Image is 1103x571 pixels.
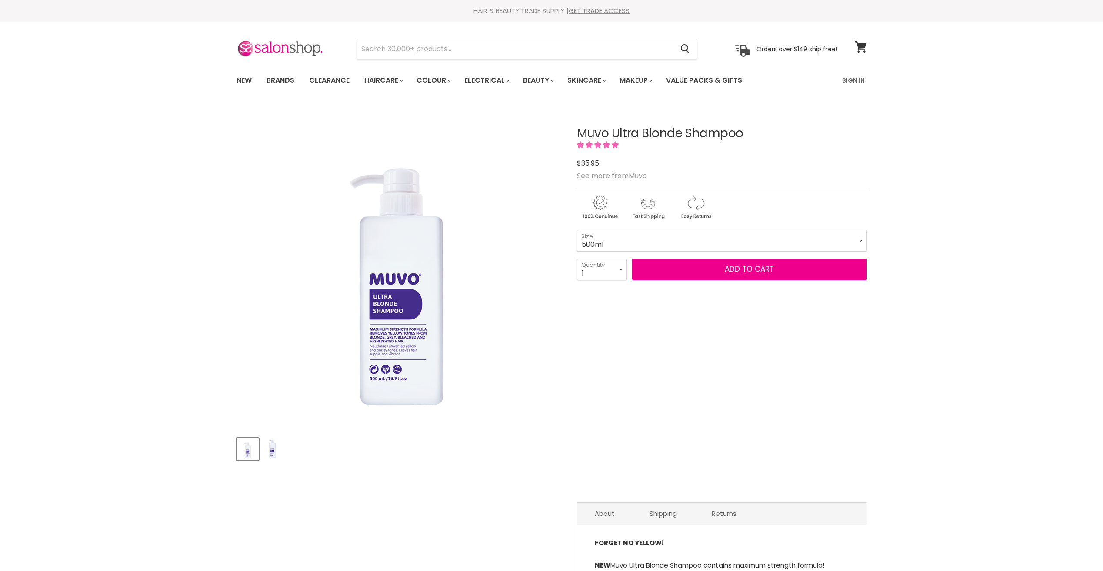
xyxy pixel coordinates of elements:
[837,71,870,90] a: Sign In
[569,6,630,15] a: GET TRADE ACCESS
[358,71,408,90] a: Haircare
[577,140,620,150] span: 4.89 stars
[577,503,632,524] a: About
[303,71,356,90] a: Clearance
[262,439,283,459] img: Muvo Ultra Blonde Shampoo
[237,439,258,459] img: Muvo Ultra Blonde Shampoo
[230,68,793,93] ul: Main menu
[410,71,456,90] a: Colour
[237,438,259,460] button: Muvo Ultra Blonde Shampoo
[674,39,697,59] button: Search
[595,538,664,570] strong: FORGET NO YELLOW! NEW
[632,503,694,524] a: Shipping
[247,115,551,419] img: Muvo Ultra Blonde Shampoo
[625,194,671,221] img: shipping.gif
[230,71,258,90] a: New
[261,438,283,460] button: Muvo Ultra Blonde Shampoo
[260,71,301,90] a: Brands
[660,71,749,90] a: Value Packs & Gifts
[517,71,559,90] a: Beauty
[629,171,647,181] a: Muvo
[613,71,658,90] a: Makeup
[632,259,867,280] button: Add to cart
[577,158,599,168] span: $35.95
[357,39,697,60] form: Product
[458,71,515,90] a: Electrical
[357,39,674,59] input: Search
[577,171,647,181] span: See more from
[226,7,878,15] div: HAIR & BEAUTY TRADE SUPPLY |
[577,194,623,221] img: genuine.gif
[694,503,754,524] a: Returns
[577,259,627,280] select: Quantity
[226,68,878,93] nav: Main
[673,194,719,221] img: returns.gif
[756,45,837,53] p: Orders over $149 ship free!
[235,435,563,460] div: Product thumbnails
[237,105,561,430] div: Muvo Ultra Blonde Shampoo image. Click or Scroll to Zoom.
[577,127,867,140] h1: Muvo Ultra Blonde Shampoo
[725,264,774,274] span: Add to cart
[561,71,611,90] a: Skincare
